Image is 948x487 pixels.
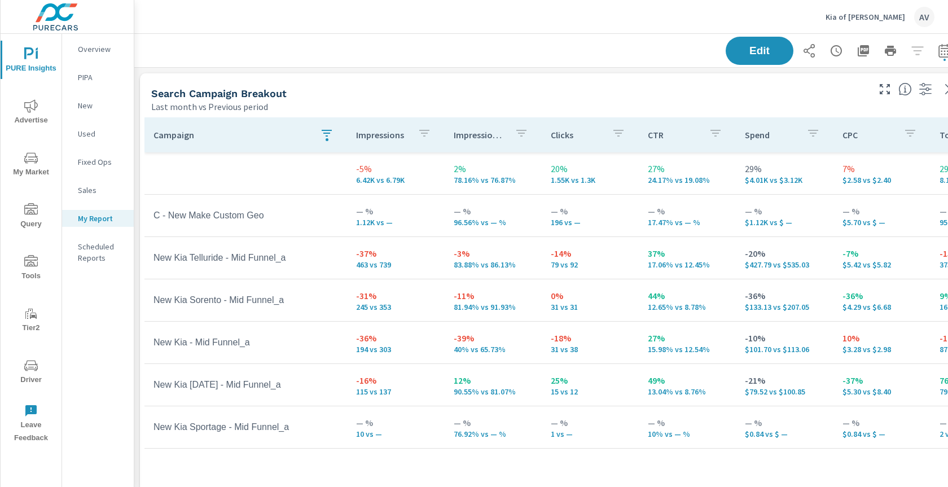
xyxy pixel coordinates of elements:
p: 10% [842,331,921,345]
p: $4.01K vs $3.12K [745,176,824,185]
p: — % [745,204,824,218]
p: 25% [551,374,630,387]
p: -7% [842,247,921,260]
p: 17.06% vs 12.45% [648,260,727,269]
p: -37% [356,247,435,260]
p: 20% [551,162,630,176]
p: $79.52 vs $100.85 [745,387,824,396]
p: — % [648,204,727,218]
p: New [78,100,125,111]
p: — % [551,416,630,429]
p: 12% [454,374,533,387]
p: Spend [745,129,797,141]
p: 115 vs 137 [356,387,435,396]
p: Kia of [PERSON_NAME] [826,12,905,22]
p: 0% [551,289,630,302]
td: New Kia Sorento - Mid Funnel_a [144,286,347,314]
div: nav menu [1,34,62,449]
p: Clicks [551,129,603,141]
span: Leave Feedback [4,404,58,445]
p: -20% [745,247,824,260]
div: Overview [62,41,134,58]
span: Driver [4,359,58,387]
p: 1 vs — [551,429,630,438]
div: Fixed Ops [62,153,134,170]
p: 13.04% vs 8.76% [648,387,727,396]
p: 1.55K vs 1.3K [551,176,630,185]
p: -5% [356,162,435,176]
div: Scheduled Reports [62,238,134,266]
td: C - New Make Custom Geo [144,201,347,230]
p: 24.17% vs 19.08% [648,176,727,185]
p: Overview [78,43,125,55]
p: $5.42 vs $5.82 [842,260,921,269]
p: -36% [356,331,435,345]
p: 79 vs 92 [551,260,630,269]
p: -3% [454,247,533,260]
p: 37% [648,247,727,260]
p: -36% [745,289,824,302]
div: New [62,97,134,114]
p: — % [842,416,921,429]
div: AV [914,7,934,27]
p: 10 vs — [356,429,435,438]
span: Tier2 [4,307,58,335]
p: Last month vs Previous period [151,100,268,113]
p: 29% [745,162,824,176]
p: 90.55% vs 81.07% [454,387,533,396]
p: 17.47% vs — % [648,218,727,227]
span: PURE Insights [4,47,58,75]
p: -37% [842,374,921,387]
p: — % [356,416,435,429]
p: 44% [648,289,727,302]
p: 12.65% vs 8.78% [648,302,727,311]
p: $3.28 vs $2.98 [842,345,921,354]
p: 96.56% vs — % [454,218,533,227]
p: 245 vs 353 [356,302,435,311]
p: -10% [745,331,824,345]
p: — % [648,416,727,429]
p: Fixed Ops [78,156,125,168]
p: 76.92% vs — % [454,429,533,438]
p: 15 vs 12 [551,387,630,396]
p: -11% [454,289,533,302]
div: Sales [62,182,134,199]
p: $1,117.88 vs $ — [745,218,824,227]
p: CPC [842,129,894,141]
span: Advertise [4,99,58,127]
p: 194 vs 303 [356,345,435,354]
button: Make Fullscreen [876,80,894,98]
p: -16% [356,374,435,387]
p: 1.12K vs — [356,218,435,227]
span: Query [4,203,58,231]
p: PIPA [78,72,125,83]
p: 83.88% vs 86.13% [454,260,533,269]
p: $133.13 vs $207.05 [745,302,824,311]
button: "Export Report to PDF" [852,40,875,62]
p: $5.70 vs $ — [842,218,921,227]
p: 27% [648,331,727,345]
span: Edit [737,46,782,56]
p: 31 vs 31 [551,302,630,311]
p: $4.29 vs $6.68 [842,302,921,311]
p: 10% vs — % [648,429,727,438]
p: -39% [454,331,533,345]
td: New Kia Telluride - Mid Funnel_a [144,244,347,272]
span: My Market [4,151,58,179]
p: Impressions [356,129,408,141]
button: Edit [726,37,793,65]
p: Scheduled Reports [78,241,125,264]
h5: Search Campaign Breakout [151,87,287,99]
p: $0.84 vs $ — [842,429,921,438]
p: — % [454,416,533,429]
p: CTR [648,129,700,141]
p: 27% [648,162,727,176]
p: — % [842,204,921,218]
td: New Kia [DATE] - Mid Funnel_a [144,371,347,399]
p: 7% [842,162,921,176]
td: New Kia - Mid Funnel_a [144,328,347,357]
p: 463 vs 739 [356,260,435,269]
p: -31% [356,289,435,302]
p: -21% [745,374,824,387]
p: 196 vs — [551,218,630,227]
